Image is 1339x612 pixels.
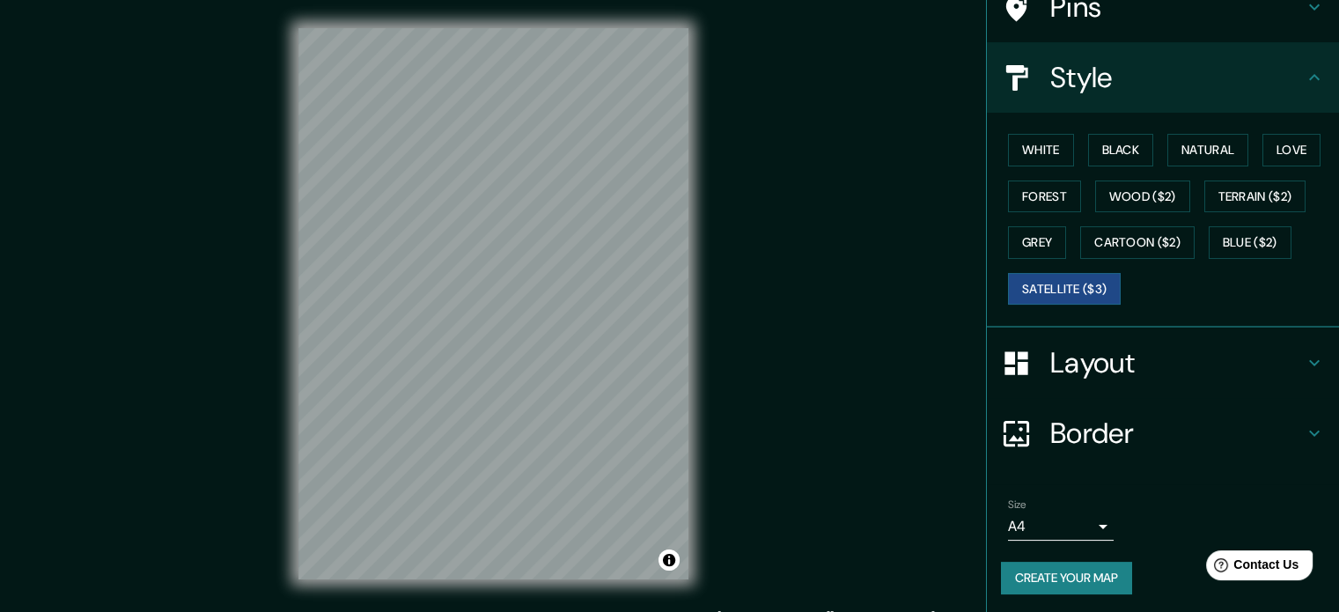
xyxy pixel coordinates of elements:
[1008,273,1121,306] button: Satellite ($3)
[1182,543,1320,593] iframe: Help widget launcher
[1008,498,1026,512] label: Size
[1262,134,1321,166] button: Love
[1050,345,1304,380] h4: Layout
[987,328,1339,398] div: Layout
[1095,181,1190,213] button: Wood ($2)
[1167,134,1248,166] button: Natural
[1209,226,1291,259] button: Blue ($2)
[1001,562,1132,594] button: Create your map
[1080,226,1195,259] button: Cartoon ($2)
[1008,226,1066,259] button: Grey
[1050,416,1304,451] h4: Border
[298,28,688,579] canvas: Map
[1008,181,1081,213] button: Forest
[1050,60,1304,95] h4: Style
[987,398,1339,468] div: Border
[1008,134,1074,166] button: White
[1088,134,1154,166] button: Black
[1204,181,1306,213] button: Terrain ($2)
[1008,512,1114,541] div: A4
[658,549,680,571] button: Toggle attribution
[987,42,1339,113] div: Style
